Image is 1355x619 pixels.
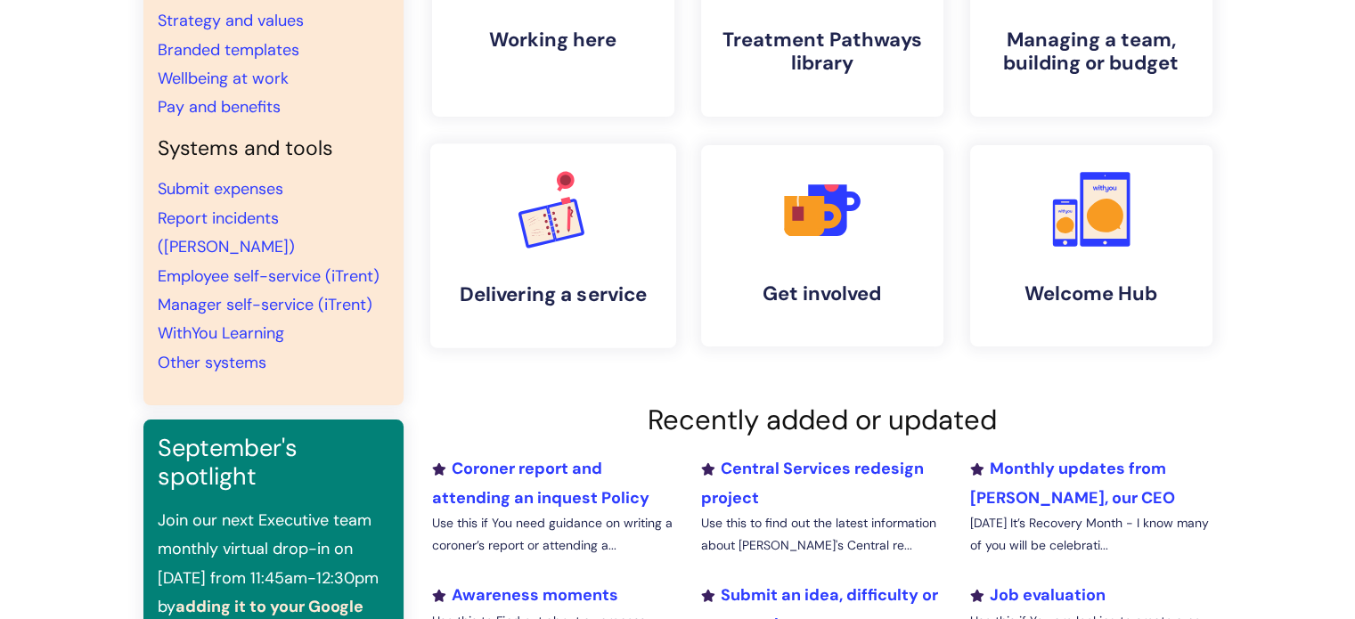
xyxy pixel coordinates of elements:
[700,458,923,508] a: Central Services redesign project
[701,145,943,346] a: Get involved
[715,282,929,305] h4: Get involved
[969,512,1212,557] p: [DATE] It’s Recovery Month - I know many of you will be celebrati...
[445,282,662,306] h4: Delivering a service
[970,145,1212,346] a: Welcome Hub
[432,512,674,557] p: Use this if You need guidance on writing a coroner’s report or attending a...
[432,403,1212,436] h2: Recently added or updated
[984,282,1198,305] h4: Welcome Hub
[158,434,389,492] h3: September's spotlight
[158,178,283,200] a: Submit expenses
[158,96,281,118] a: Pay and benefits
[429,143,675,348] a: Delivering a service
[158,68,289,89] a: Wellbeing at work
[158,136,389,161] h4: Systems and tools
[158,294,372,315] a: Manager self-service (iTrent)
[158,208,295,257] a: Report incidents ([PERSON_NAME])
[432,584,618,606] a: Awareness moments
[158,39,299,61] a: Branded templates
[969,584,1105,606] a: Job evaluation
[158,352,266,373] a: Other systems
[715,29,929,76] h4: Treatment Pathways library
[158,265,380,287] a: Employee self-service (iTrent)
[158,322,284,344] a: WithYou Learning
[158,10,304,31] a: Strategy and values
[700,512,943,557] p: Use this to find out the latest information about [PERSON_NAME]'s Central re...
[446,29,660,52] h4: Working here
[969,458,1174,508] a: Monthly updates from [PERSON_NAME], our CEO
[432,458,649,508] a: Coroner report and attending an inquest Policy
[984,29,1198,76] h4: Managing a team, building or budget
